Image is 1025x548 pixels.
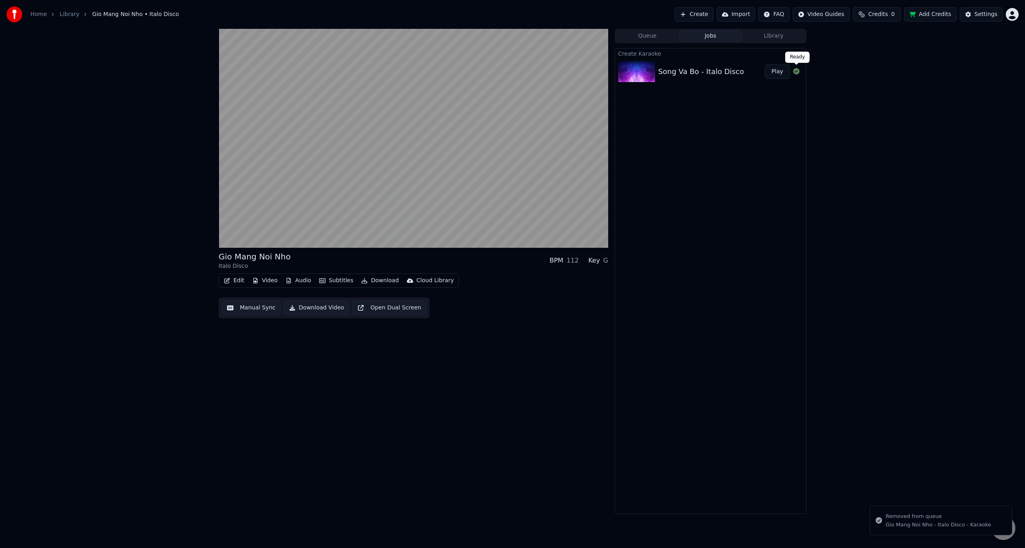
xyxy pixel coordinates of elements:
button: FAQ [758,7,789,22]
button: Queue [616,30,679,42]
img: youka [6,6,22,22]
button: Edit [221,275,247,286]
a: Library [60,10,79,18]
span: 0 [891,10,895,18]
div: Create Karaoke [615,48,806,58]
nav: breadcrumb [30,10,179,18]
button: Subtitles [316,275,356,286]
span: Gio Mang Noi Nho • Italo Disco [92,10,179,18]
button: Download [358,275,402,286]
div: Italo Disco [219,262,291,270]
div: Gio Mang Noi Nho [219,251,291,262]
button: Manual Sync [222,301,281,315]
div: G [603,256,608,265]
button: Create [675,7,713,22]
span: Credits [868,10,888,18]
div: Gio Mang Noi Nho - Italo Disco - Karaoke [886,521,991,528]
button: Download Video [284,301,349,315]
div: 112 [567,256,579,265]
button: Library [742,30,805,42]
div: Cloud Library [416,277,454,285]
button: Play [765,64,790,79]
button: Credits0 [853,7,901,22]
button: Add Credits [904,7,957,22]
div: BPM [549,256,563,265]
div: Song Va Bo - Italo Disco [658,66,744,77]
div: Removed from queue [886,512,991,520]
div: Settings [975,10,997,18]
button: Import [717,7,755,22]
button: Video [249,275,281,286]
button: Jobs [679,30,742,42]
a: Home [30,10,47,18]
button: Video Guides [793,7,850,22]
button: Open Dual Screen [352,301,426,315]
button: Audio [282,275,314,286]
div: Key [588,256,600,265]
button: Settings [960,7,1003,22]
div: Ready [785,52,810,63]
